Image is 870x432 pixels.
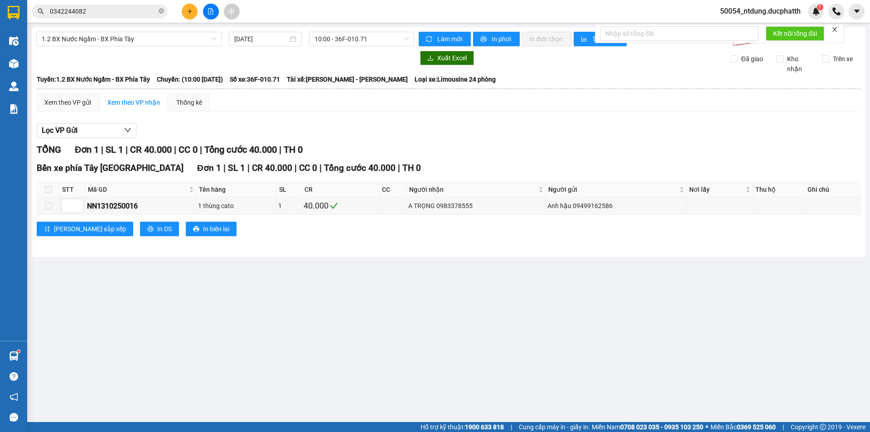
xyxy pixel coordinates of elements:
[437,34,464,44] span: Làm mới
[600,26,759,41] input: Nhập số tổng đài
[230,74,280,84] span: Số xe: 36F-010.71
[60,182,86,197] th: STT
[42,32,216,46] span: 1.2 BX Nước Ngầm - BX Phía Tây
[8,6,19,19] img: logo-vxr
[319,163,322,173] span: |
[37,163,184,173] span: Bến xe phía Tây [GEOGRAPHIC_DATA]
[37,222,133,236] button: sort-ascending[PERSON_NAME] sắp xếp
[277,182,302,197] th: SL
[130,144,172,155] span: CR 40.000
[415,74,496,84] span: Loại xe: Limousine 24 phòng
[492,34,512,44] span: In phơi
[380,182,407,197] th: CC
[547,201,685,211] div: Anh hậu 09499162586
[37,76,150,83] b: Tuyến: 1.2 BX Nước Ngầm - BX Phía Tây
[581,36,589,43] span: bar-chart
[140,222,179,236] button: printerIn DS
[197,163,221,173] span: Đơn 1
[228,8,235,15] span: aim
[706,425,708,429] span: ⚪️
[805,182,860,197] th: Ghi chú
[193,226,199,233] span: printer
[37,144,61,155] span: TỔNG
[179,144,198,155] span: CC 0
[465,423,504,431] strong: 1900 633 818
[203,4,219,19] button: file-add
[849,4,865,19] button: caret-down
[157,74,223,84] span: Chuyến: (10:00 [DATE])
[87,200,195,212] div: NN1310250016
[783,54,815,74] span: Kho nhận
[9,36,19,46] img: warehouse-icon
[574,32,627,46] button: bar-chartThống kê
[302,182,380,197] th: CR
[437,53,467,63] span: Xuất Excel
[853,7,861,15] span: caret-down
[829,54,856,64] span: Trên xe
[10,372,18,381] span: question-circle
[234,34,288,44] input: 13/10/2025
[831,26,838,33] span: close
[330,202,338,210] span: check
[42,125,77,136] span: Lọc VP Gửi
[208,8,214,15] span: file-add
[75,144,99,155] span: Đơn 1
[159,8,164,14] span: close-circle
[548,184,677,194] span: Người gửi
[203,224,229,234] span: In biên lai
[54,224,126,234] span: [PERSON_NAME] sắp xếp
[200,144,202,155] span: |
[9,104,19,114] img: solution-icon
[197,182,277,197] th: Tên hàng
[426,36,434,43] span: sync
[157,224,172,234] span: In DS
[124,126,131,134] span: down
[832,7,841,15] img: phone-icon
[279,144,281,155] span: |
[126,144,128,155] span: |
[713,5,808,17] span: 50054_ntdung.ducphatth
[10,393,18,401] span: notification
[522,32,571,46] button: In đơn chọn
[44,97,91,107] div: Xem theo VP gửi
[817,4,823,10] sup: 1
[159,7,164,16] span: close-circle
[427,55,434,62] span: download
[198,201,275,211] div: 1 thùng cato
[480,36,488,43] span: printer
[101,144,103,155] span: |
[473,32,520,46] button: printerIn phơi
[689,184,744,194] span: Nơi lấy
[174,144,176,155] span: |
[511,422,512,432] span: |
[420,51,474,65] button: downloadXuất Excel
[247,163,250,173] span: |
[409,184,536,194] span: Người nhận
[304,199,378,212] div: 40.000
[812,7,820,15] img: icon-new-feature
[182,4,198,19] button: plus
[9,351,19,361] img: warehouse-icon
[783,422,784,432] span: |
[419,32,471,46] button: syncLàm mới
[224,4,240,19] button: aim
[204,144,277,155] span: Tổng cước 40.000
[187,8,193,15] span: plus
[402,163,421,173] span: TH 0
[86,197,197,215] td: NN1310250016
[278,201,300,211] div: 1
[738,54,767,64] span: Đã giao
[50,6,157,16] input: Tìm tên, số ĐT hoặc mã đơn
[176,97,202,107] div: Thống kê
[10,413,18,422] span: message
[228,163,245,173] span: SL 1
[147,226,154,233] span: printer
[223,163,226,173] span: |
[287,74,408,84] span: Tài xế: [PERSON_NAME] - [PERSON_NAME]
[519,422,590,432] span: Cung cấp máy in - giấy in:
[299,163,317,173] span: CC 0
[9,59,19,68] img: warehouse-icon
[284,144,303,155] span: TH 0
[252,163,292,173] span: CR 40.000
[753,182,805,197] th: Thu hộ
